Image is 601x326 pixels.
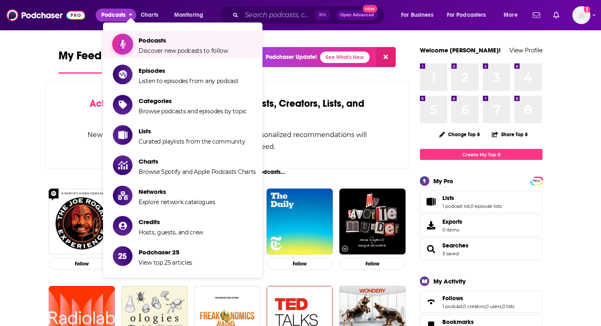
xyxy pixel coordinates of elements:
span: Exports [423,220,439,231]
span: Curated playlists from the community [139,138,245,145]
div: Search podcasts, credits, & more... [227,6,392,25]
span: Follows [420,291,543,313]
img: Podchaser - Follow, Share and Rate Podcasts [7,7,85,23]
span: Explore network catalogues [139,198,215,206]
div: My Activity [433,277,466,285]
a: Welcome [PERSON_NAME]! [420,46,501,54]
span: , [462,304,463,309]
a: Lists [423,196,439,207]
a: Show notifications dropdown [529,8,543,22]
span: Podcasts [139,36,228,44]
span: Networks [139,188,215,196]
button: open menu [498,9,528,22]
a: Exports [420,214,543,236]
span: , [485,304,486,309]
span: Activate your Feed [90,97,173,110]
a: 3 saved [442,251,459,256]
input: Search podcasts, credits, & more... [242,9,315,22]
img: User Profile [572,6,590,24]
span: Credits [139,218,203,226]
span: Podcasts [101,9,126,21]
span: Categories [139,97,247,105]
button: Follow [49,258,115,270]
span: Browse podcasts and episodes by topic [139,108,247,115]
a: PRO [531,178,541,184]
a: Bookmarks [442,318,490,326]
a: Charts [135,9,163,22]
a: Searches [442,242,469,249]
span: , [470,203,471,209]
img: My Favorite Murder with Karen Kilgariff and Georgia Hardstark [339,189,406,255]
span: Charts [139,157,256,165]
div: by following Podcasts, Creators, Lists, and other Users! [87,98,368,121]
div: New releases, episode reviews, guest credits, and personalized recommendations will begin to appe... [87,129,368,153]
button: open menu [395,9,444,22]
span: ⌘ K [315,10,330,20]
span: My Feed [58,49,102,67]
span: Podchaser 25 [139,248,192,256]
span: Monitoring [174,9,203,21]
a: 0 episode lists [471,203,502,209]
a: 0 users [486,304,501,309]
p: Podchaser Update! [266,54,317,61]
span: New [363,5,377,13]
span: Hosts, guests, and crew [139,229,203,236]
span: Lists [139,127,245,135]
button: open menu [168,9,214,22]
a: See What's New [320,52,370,63]
span: Lists [442,194,454,202]
span: For Business [401,9,433,21]
div: My Pro [433,177,453,185]
a: View Profile [509,46,543,54]
a: Searches [423,243,439,255]
button: Open AdvancedNew [336,10,378,20]
span: Lists [420,191,543,213]
span: Exports [442,218,462,225]
span: Listen to episodes from any podcast [139,77,239,85]
button: Share Top 8 [491,126,528,142]
a: Follows [423,296,439,308]
span: Open Advanced [340,13,374,17]
span: For Podcasters [447,9,486,21]
a: Follows [442,295,514,302]
a: 1 podcast list [442,203,470,209]
span: Bookmarks [442,318,474,326]
span: 0 items [442,227,462,233]
a: 1 podcast [442,304,462,309]
span: View top 25 articles [139,259,192,266]
img: The Joe Rogan Experience [49,189,115,255]
span: Discover new podcasts to follow [139,47,228,54]
a: 0 creators [463,304,485,309]
span: More [504,9,518,21]
button: Change Top 8 [434,129,485,139]
img: The Daily [267,189,333,255]
span: Episodes [139,67,239,74]
button: Follow [339,258,406,270]
button: close menu [96,9,136,22]
span: Searches [420,238,543,260]
span: Browse Spotify and Apple Podcasts Charts [139,168,256,175]
span: Charts [141,9,158,21]
a: My Feed [58,49,102,74]
span: Logged in as hannahlevine [572,6,590,24]
a: Create My Top 8 [420,149,543,160]
svg: Add a profile image [584,6,590,13]
a: 0 lists [502,304,514,309]
div: Not sure who to follow? Try these podcasts... [45,169,409,175]
button: open menu [442,9,498,22]
span: Follows [442,295,463,302]
a: Lists [442,194,502,202]
a: Show notifications dropdown [550,8,563,22]
button: Follow [267,258,333,270]
button: Show profile menu [572,6,590,24]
